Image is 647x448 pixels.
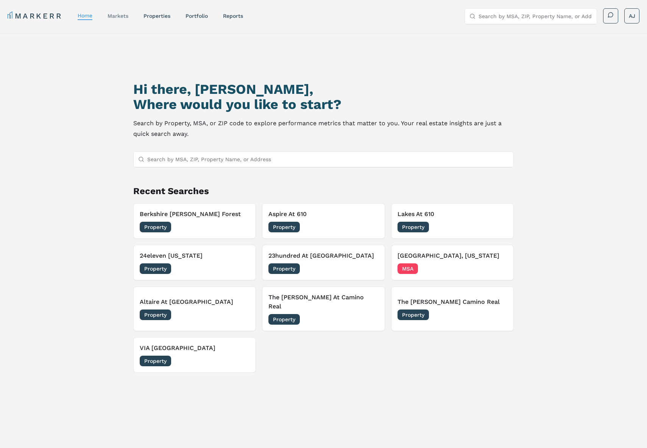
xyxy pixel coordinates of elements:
p: Search by Property, MSA, or ZIP code to explore performance metrics that matter to you. Your real... [133,118,513,139]
a: properties [143,13,170,19]
span: [DATE] [232,357,249,365]
h3: Berkshire [PERSON_NAME] Forest [140,210,249,219]
span: Property [268,314,300,325]
button: Remove The Fitzgerald Camino RealThe [PERSON_NAME] Camino RealProperty[DATE] [391,286,514,331]
button: Remove Berkshire Jones ForestBerkshire [PERSON_NAME] ForestProperty[DATE] [133,203,256,239]
span: [DATE] [490,223,507,231]
a: reports [223,13,243,19]
span: AJ [629,12,635,20]
button: Remove VIA Seaport ResidencesVIA [GEOGRAPHIC_DATA]Property[DATE] [133,337,256,373]
h3: The [PERSON_NAME] Camino Real [398,297,507,306]
span: [DATE] [362,223,379,231]
h2: Recent Searches [133,185,513,197]
input: Search by MSA, ZIP, Property Name, or Address [479,9,592,24]
h3: [GEOGRAPHIC_DATA], [US_STATE] [398,251,507,260]
h3: Aspire At 610 [268,210,378,219]
a: MARKERR [8,11,62,21]
span: [DATE] [232,265,249,272]
h3: VIA [GEOGRAPHIC_DATA] [140,344,249,353]
span: Property [140,263,171,274]
span: Property [140,310,171,320]
span: Property [398,222,429,232]
h2: Where would you like to start? [133,97,513,112]
button: Remove The Fitzgerald At Camino RealThe [PERSON_NAME] At Camino RealProperty[DATE] [262,286,385,331]
button: AJ [624,8,639,23]
a: home [78,12,92,19]
span: Property [268,222,300,232]
button: Remove 24eleven Washington24eleven [US_STATE]Property[DATE] [133,245,256,280]
span: MSA [398,263,418,274]
h3: 23hundred At [GEOGRAPHIC_DATA] [268,251,378,260]
h1: Hi there, [PERSON_NAME], [133,82,513,97]
h3: 24eleven [US_STATE] [140,251,249,260]
a: markets [108,13,128,19]
span: Property [268,263,300,274]
span: [DATE] [362,265,379,272]
span: Property [140,222,171,232]
button: Remove Lakes At 610Lakes At 610Property[DATE] [391,203,514,239]
button: Remove Aspire At 610Aspire At 610Property[DATE] [262,203,385,239]
h3: Altaire At [GEOGRAPHIC_DATA] [140,297,249,306]
input: Search by MSA, ZIP, Property Name, or Address [147,152,508,167]
span: Property [398,310,429,320]
h3: The [PERSON_NAME] At Camino Real [268,293,378,311]
h3: Lakes At 610 [398,210,507,219]
span: [DATE] [490,265,507,272]
span: [DATE] [490,311,507,319]
span: [DATE] [232,223,249,231]
button: Remove 23hundred At Ridgeview23hundred At [GEOGRAPHIC_DATA]Property[DATE] [262,245,385,280]
a: Portfolio [186,13,208,19]
button: Remove Dallas, Texas[GEOGRAPHIC_DATA], [US_STATE]MSA[DATE] [391,245,514,280]
button: Remove Altaire At MilleniaAltaire At [GEOGRAPHIC_DATA]Property[DATE] [133,286,256,331]
span: [DATE] [362,316,379,323]
span: Property [140,356,171,366]
span: [DATE] [232,311,249,319]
